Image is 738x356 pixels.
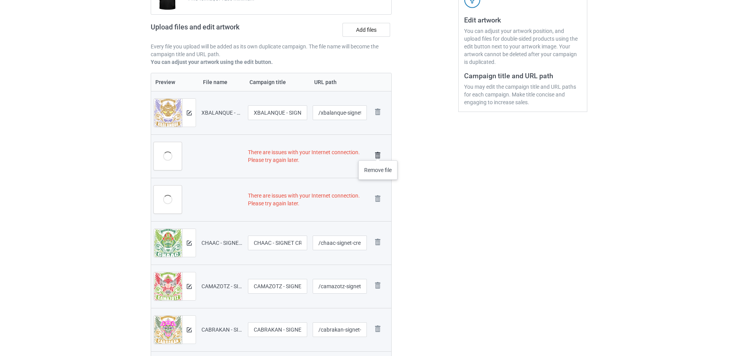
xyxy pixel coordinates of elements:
img: svg+xml;base64,PD94bWwgdmVyc2lvbj0iMS4wIiBlbmNvZGluZz0iVVRGLTgiPz4KPHN2ZyB3aWR0aD0iMjhweCIgaGVpZ2... [372,237,383,248]
div: CHAAC - SIGNET CREST.png [201,239,243,247]
img: svg+xml;base64,PD94bWwgdmVyc2lvbj0iMS4wIiBlbmNvZGluZz0iVVRGLTgiPz4KPHN2ZyB3aWR0aD0iMjhweCIgaGVpZ2... [372,280,383,291]
td: There are issues with your Internet connection. Please try again later. [245,134,370,178]
img: original.png [154,99,182,128]
h2: Upload files and edit artwork [151,23,295,37]
h3: Campaign title and URL path [464,71,581,80]
img: original.png [154,229,182,258]
img: svg+xml;base64,PD94bWwgdmVyc2lvbj0iMS4wIiBlbmNvZGluZz0iVVRGLTgiPz4KPHN2ZyB3aWR0aD0iMjhweCIgaGVpZ2... [372,107,383,117]
div: Remove file [358,160,397,180]
img: svg+xml;base64,PD94bWwgdmVyc2lvbj0iMS4wIiBlbmNvZGluZz0iVVRGLTgiPz4KPHN2ZyB3aWR0aD0iMTRweCIgaGVpZ2... [187,284,192,289]
img: svg+xml;base64,PD94bWwgdmVyc2lvbj0iMS4wIiBlbmNvZGluZz0iVVRGLTgiPz4KPHN2ZyB3aWR0aD0iMjhweCIgaGVpZ2... [372,323,383,334]
th: URL path [310,73,369,91]
img: svg+xml;base64,PD94bWwgdmVyc2lvbj0iMS4wIiBlbmNvZGluZz0iVVRGLTgiPz4KPHN2ZyB3aWR0aD0iMTRweCIgaGVpZ2... [187,110,192,115]
div: You may edit the campaign title and URL paths for each campaign. Make title concise and engaging ... [464,83,581,106]
img: original.png [154,272,182,301]
td: There are issues with your Internet connection. Please try again later. [245,178,370,221]
div: CABRAKAN - SIGNET CREST.png [201,326,243,334]
img: svg+xml;base64,PD94bWwgdmVyc2lvbj0iMS4wIiBlbmNvZGluZz0iVVRGLTgiPz4KPHN2ZyB3aWR0aD0iMTRweCIgaGVpZ2... [187,327,192,332]
img: svg+xml;base64,PD94bWwgdmVyc2lvbj0iMS4wIiBlbmNvZGluZz0iVVRGLTgiPz4KPHN2ZyB3aWR0aD0iMTRweCIgaGVpZ2... [187,241,192,246]
th: Preview [151,73,199,91]
p: Every file you upload will be added as its own duplicate campaign. The file name will become the ... [151,43,392,58]
label: Add files [342,23,390,37]
th: Campaign title [245,73,310,91]
img: original.png [154,316,182,345]
div: You can adjust your artwork position, and upload files for double-sided products using the edit b... [464,27,581,66]
img: svg+xml;base64,PD94bWwgdmVyc2lvbj0iMS4wIiBlbmNvZGluZz0iVVRGLTgiPz4KPHN2ZyB3aWR0aD0iMjhweCIgaGVpZ2... [372,193,383,204]
img: svg+xml;base64,PD94bWwgdmVyc2lvbj0iMS4wIiBlbmNvZGluZz0iVVRGLTgiPz4KPHN2ZyB3aWR0aD0iMjhweCIgaGVpZ2... [372,150,383,161]
th: File name [199,73,245,91]
div: CAMAZOTZ - SIGNET CREST.png [201,282,243,290]
b: You can adjust your artwork using the edit button. [151,59,273,65]
h3: Edit artwork [464,15,581,24]
div: XBALANQUE - SIGNET CREST.png [201,109,243,117]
